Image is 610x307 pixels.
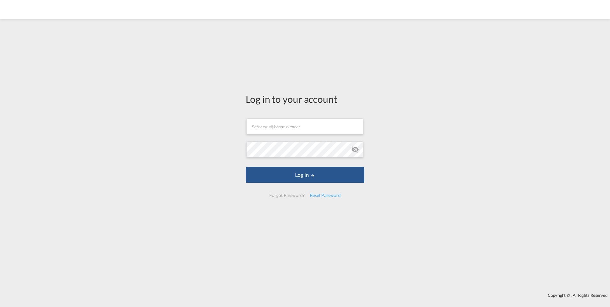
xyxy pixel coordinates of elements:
input: Enter email/phone number [246,118,363,134]
div: Reset Password [307,190,343,201]
div: Log in to your account [246,92,364,106]
div: Forgot Password? [267,190,307,201]
button: LOGIN [246,167,364,183]
md-icon: icon-eye-off [351,146,359,153]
